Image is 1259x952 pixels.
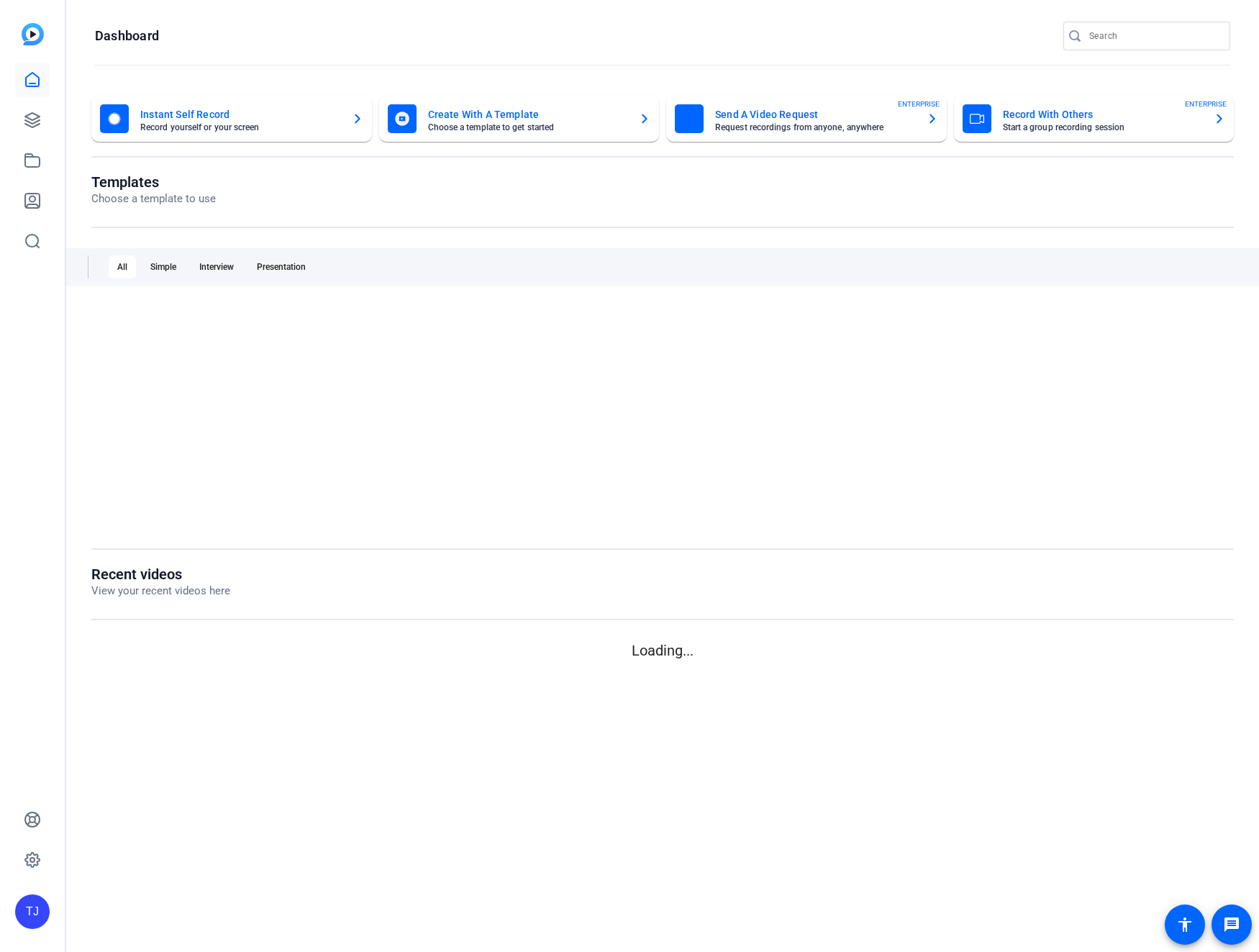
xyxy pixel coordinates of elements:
[91,566,230,583] h1: Recent videos
[1003,106,1203,123] mat-card-title: Record With Others
[715,106,915,123] mat-card-title: Send A Video Request
[140,123,340,132] mat-card-subtitle: Record yourself or your screen
[428,123,628,132] mat-card-subtitle: Choose a template to get started
[22,23,44,45] img: blue-gradient.svg
[666,96,947,142] button: Send A Video RequestRequest recordings from anyone, anywhereENTERPRISE
[1176,916,1194,933] mat-icon: accessibility
[428,106,628,123] mat-card-title: Create With A Template
[95,27,159,45] h1: Dashboard
[91,640,1234,661] p: Loading...
[142,255,185,278] div: Simple
[1089,27,1219,45] input: Search
[1185,99,1227,109] span: ENTERPRISE
[954,96,1235,142] button: Record With OthersStart a group recording sessionENTERPRISE
[91,96,372,142] button: Instant Self RecordRecord yourself or your screen
[1223,916,1240,933] mat-icon: message
[109,255,136,278] div: All
[91,191,216,207] p: Choose a template to use
[1003,123,1203,132] mat-card-subtitle: Start a group recording session
[248,255,314,278] div: Presentation
[15,894,50,929] div: TJ
[191,255,242,278] div: Interview
[91,173,216,191] h1: Templates
[715,123,915,132] mat-card-subtitle: Request recordings from anyone, anywhere
[91,583,230,599] p: View your recent videos here
[140,106,340,123] mat-card-title: Instant Self Record
[379,96,660,142] button: Create With A TemplateChoose a template to get started
[898,99,940,109] span: ENTERPRISE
